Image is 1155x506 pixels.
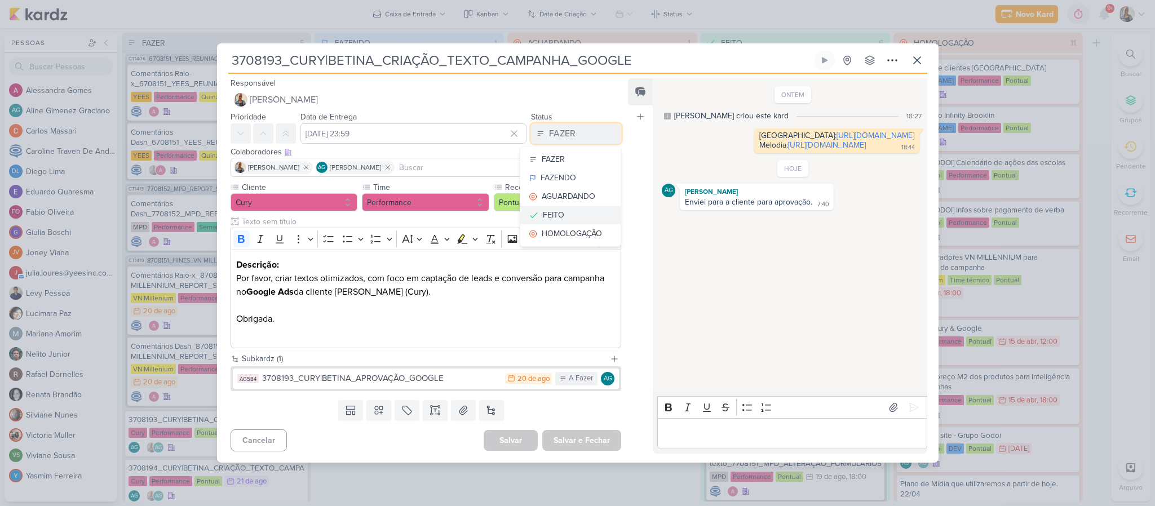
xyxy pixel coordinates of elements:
[520,168,621,187] button: FAZENDO
[601,372,614,385] div: Aline Gimenez Graciano
[531,112,552,122] label: Status
[504,181,621,193] label: Recorrência
[657,396,927,418] div: Editor toolbar
[542,190,595,202] div: AGUARDANDO
[665,188,673,194] p: AG
[520,224,621,243] button: HOMOLOGAÇÃO
[318,165,325,171] p: AG
[820,56,829,65] div: Ligar relógio
[231,78,276,88] label: Responsável
[246,286,294,298] strong: Google Ads
[542,153,565,165] div: FAZER
[520,206,621,224] button: FEITO
[543,209,564,221] div: FEITO
[657,418,927,449] div: Editor editing area: main
[397,161,619,174] input: Buscar
[248,162,299,172] span: [PERSON_NAME]
[233,369,619,389] button: AG584 3708193_CURY|BETINA_APROVAÇÃO_GOOGLE 20 de ago A Fazer AG
[837,131,914,140] a: [URL][DOMAIN_NAME]
[234,93,247,106] img: Iara Santos
[541,172,576,184] div: FAZENDO
[682,186,831,197] div: [PERSON_NAME]
[236,258,615,326] p: Por favor, criar textos otimizados, com foco em captação de leads e conversão para campanha no da...
[685,197,812,207] div: Enviei para a cliente para aprovação.
[300,123,527,144] input: Select a date
[234,162,246,173] img: Iara Santos
[231,193,358,211] button: Cury
[520,187,621,206] button: AGUARDANDO
[906,111,922,121] div: 18:27
[520,150,621,168] button: FAZER
[517,375,550,383] div: 20 de ago
[542,228,602,239] div: HOMOLOGAÇÃO
[494,193,621,211] button: Pontual
[241,181,358,193] label: Cliente
[316,162,328,173] div: Aline Gimenez Graciano
[330,162,381,172] span: [PERSON_NAME]
[237,374,259,383] div: AG584
[240,216,622,228] input: Texto sem título
[231,429,287,451] button: Cancelar
[372,181,489,193] label: Time
[662,184,675,197] div: Aline Gimenez Graciano
[604,376,612,382] p: AG
[549,127,576,140] div: FAZER
[759,131,914,140] div: [GEOGRAPHIC_DATA]:
[262,372,500,385] div: 3708193_CURY|BETINA_APROVAÇÃO_GOOGLE
[250,93,318,106] span: [PERSON_NAME]
[231,146,622,158] div: Colaboradores
[231,228,622,250] div: Editor toolbar
[231,90,622,110] button: [PERSON_NAME]
[901,143,915,152] div: 18:44
[228,50,812,70] input: Kard Sem Título
[569,373,593,384] div: A Fazer
[759,140,866,150] div: Melodia:
[242,353,606,365] div: Subkardz (1)
[300,112,357,122] label: Data de Entrega
[674,110,789,122] div: [PERSON_NAME] criou este kard
[236,259,279,270] strong: Descrição:
[231,250,622,348] div: Editor editing area: main
[531,123,621,144] button: FAZER
[231,112,266,122] label: Prioridade
[817,200,829,209] div: 7:40
[362,193,489,211] button: Performance
[788,140,866,150] a: [URL][DOMAIN_NAME]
